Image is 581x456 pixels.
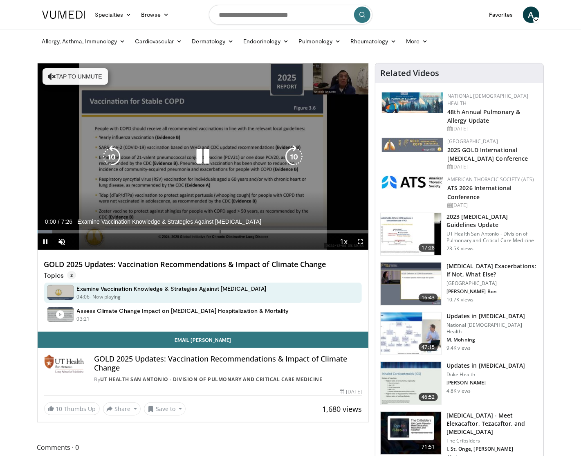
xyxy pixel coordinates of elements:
[446,388,471,394] p: 4.8K views
[352,234,368,250] button: Fullscreen
[90,293,121,301] p: - Now playing
[38,63,369,250] video-js: Video Player
[54,234,70,250] button: Unmute
[38,332,369,348] a: Email [PERSON_NAME]
[447,146,528,162] a: 2025 GOLD International [MEDICAL_DATA] Conference
[381,213,441,256] img: 9f1c6381-f4d0-4cde-93c4-540832e5bbaf.150x105_q85_crop-smart_upscale.jpg
[419,393,438,401] span: 46:52
[447,176,534,183] a: American Thoracic Society (ATS)
[38,234,54,250] button: Pause
[382,92,443,113] img: b90f5d12-84c1-472e-b843-5cad6c7ef911.jpg.150x105_q85_autocrop_double_scale_upscale_version-0.2.jpg
[484,7,518,23] a: Favorites
[44,260,362,269] h4: GOLD 2025 Updates: Vaccination Recommendations & Impact of Climate Change
[56,405,63,413] span: 10
[419,443,438,451] span: 71:51
[446,411,538,436] h3: [MEDICAL_DATA] - Meet Elexacaftor, Tezacaftor, and [MEDICAL_DATA]
[42,11,85,19] img: VuMedi Logo
[446,322,538,335] p: National [DEMOGRAPHIC_DATA] Health
[381,412,441,454] img: b70a3f39-4b52-4eaa-b21b-60f6091b501e.150x105_q85_crop-smart_upscale.jpg
[45,218,56,225] span: 0:00
[130,33,187,49] a: Cardiovascular
[381,263,441,305] img: 1da12ca7-d1b3-42e7-aa86-5deb1d017fda.150x105_q85_crop-smart_upscale.jpg
[381,362,441,404] img: 37e91d14-f894-4a20-8b0a-f6b191dbadc8.150x105_q85_crop-smart_upscale.jpg
[401,33,433,49] a: More
[345,33,401,49] a: Rheumatology
[380,362,538,405] a: 46:52 Updates in [MEDICAL_DATA] Duke Health [PERSON_NAME] 4.8K views
[446,371,525,378] p: Duke Health
[446,297,473,303] p: 10.7K views
[44,402,100,415] a: 10 Thumbs Up
[447,138,498,145] a: [GEOGRAPHIC_DATA]
[58,218,60,225] span: /
[447,125,537,133] div: [DATE]
[446,446,538,452] p: I. St. Onge, [PERSON_NAME]
[43,68,108,85] button: Tap to unmute
[67,271,76,279] span: 2
[446,345,471,351] p: 9.4K views
[419,244,438,252] span: 17:28
[94,355,362,372] h4: GOLD 2025 Updates: Vaccination Recommendations & Impact of Climate Change
[447,202,537,209] div: [DATE]
[187,33,239,49] a: Dermatology
[381,312,441,355] img: f1afee27-a73a-4397-a8ce-49c9e0951984.150x105_q85_crop-smart_upscale.jpg
[44,355,85,374] img: UT Health San Antonio - Division of Pulmonary and Critical Care Medicine
[446,288,538,295] p: [PERSON_NAME] Bon
[447,163,537,171] div: [DATE]
[294,33,345,49] a: Pulmonology
[77,315,90,323] p: 03:21
[94,376,362,383] div: By
[322,404,362,414] span: 1,680 views
[446,280,538,287] p: [GEOGRAPHIC_DATA]
[447,92,529,107] a: National [DEMOGRAPHIC_DATA] Health
[136,7,174,23] a: Browse
[37,33,130,49] a: Allergy, Asthma, Immunology
[61,218,72,225] span: 7:26
[523,7,539,23] a: A
[446,438,538,444] p: The Cribsiders
[380,213,538,256] a: 17:28 2023 [MEDICAL_DATA] Guidelines Update UT Health San Antonio - Division of Pulmonary and Cri...
[44,271,76,279] p: Topics
[382,176,443,189] img: 31f0e357-1e8b-4c70-9a73-47d0d0a8b17d.png.150x105_q85_autocrop_double_scale_upscale_version-0.2.jpg
[446,380,525,386] p: [PERSON_NAME]
[144,402,186,416] button: Save to
[38,230,369,234] div: Progress Bar
[100,376,322,383] a: UT Health San Antonio - Division of Pulmonary and Critical Care Medicine
[419,294,438,302] span: 16:43
[446,231,538,244] p: UT Health San Antonio - Division of Pulmonary and Critical Care Medicine
[382,138,443,152] img: 29f03053-4637-48fc-b8d3-cde88653f0ec.jpeg.150x105_q85_autocrop_double_scale_upscale_version-0.2.jpg
[380,262,538,305] a: 16:43 [MEDICAL_DATA] Exacerbations: if Not, What Else? [GEOGRAPHIC_DATA] [PERSON_NAME] Bon 10.7K ...
[447,184,511,200] a: ATS 2026 International Conference
[77,285,267,292] h4: Examine Vaccination Knowledge & Strategies Against [MEDICAL_DATA]
[77,307,289,314] h4: Assess Climate Change Impact on [MEDICAL_DATA] Hospitalization & Mortality
[238,33,294,49] a: Endocrinology
[336,234,352,250] button: Playback Rate
[103,402,141,416] button: Share
[90,7,137,23] a: Specialties
[209,5,372,25] input: Search topics, interventions
[77,218,261,225] span: Examine Vaccination Knowledge & Strategies Against [MEDICAL_DATA]
[447,108,520,124] a: 48th Annual Pulmonary & Allergy Update
[446,245,473,252] p: 23.5K views
[77,293,90,301] p: 04:06
[446,362,525,370] h3: Updates in [MEDICAL_DATA]
[37,442,369,453] span: Comments 0
[446,213,538,229] h3: 2023 [MEDICAL_DATA] Guidelines Update
[419,343,438,351] span: 47:15
[446,312,538,320] h3: Updates in [MEDICAL_DATA]
[446,337,538,343] p: M. Mohning
[446,262,538,279] h3: [MEDICAL_DATA] Exacerbations: if Not, What Else?
[380,312,538,355] a: 47:15 Updates in [MEDICAL_DATA] National [DEMOGRAPHIC_DATA] Health M. Mohning 9.4K views
[340,388,362,395] div: [DATE]
[380,68,439,78] h4: Related Videos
